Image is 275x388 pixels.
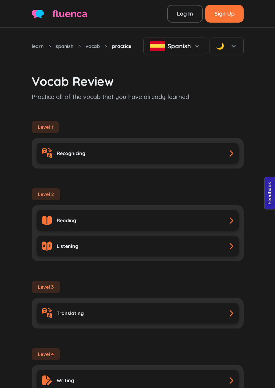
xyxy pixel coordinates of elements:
p: Practice all of the vocab that you have already learned [32,92,244,101]
img: book-alt.svg [42,216,52,225]
img: dictionary-alt.svg [42,241,52,251]
button: Feedback [3,2,35,12]
img: Spanish [150,41,165,51]
div: Level 1 [32,121,59,133]
a: Listening [37,236,239,256]
img: translate.svg [42,148,52,158]
a: vocab [86,42,100,50]
div: Level 2 [32,188,60,200]
a: Reading [37,210,239,231]
a: Translating [37,303,239,324]
span: fluenca [52,6,87,21]
h3: Vocab Review [32,74,244,89]
span: practice [112,42,131,50]
div: Level 3 [32,281,60,293]
div: Level 4 [32,348,60,360]
span: > [78,42,81,50]
iframe: Ybug feedback widget [263,176,275,212]
span: Reading [57,217,76,224]
a: Recognizing [37,143,239,164]
a: spanish [56,42,73,50]
span: Writing [57,377,74,384]
a: Log In [167,5,203,23]
span: > [105,42,107,50]
a: learn [32,42,44,50]
span: Listening [57,242,78,250]
span: Recognizing [57,150,85,157]
span: > [48,42,51,50]
span: Translating [57,310,84,317]
span: Spanish [167,42,191,50]
img: file-edit.svg [42,375,52,385]
img: translate.svg [42,308,52,318]
a: Sign Up [205,5,244,23]
div: 🌙 [216,41,224,51]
